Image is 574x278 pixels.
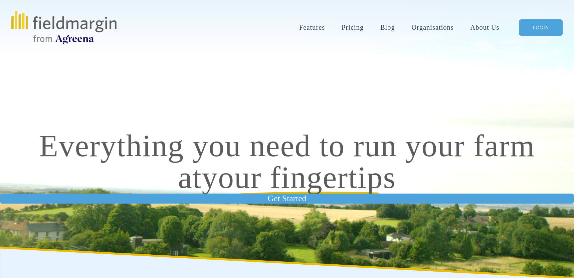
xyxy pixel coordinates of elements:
img: fieldmargin.com [11,11,116,44]
a: folder dropdown [299,22,325,33]
span: your fingertips [202,160,396,195]
span: Features [299,23,325,32]
a: LOGIN [519,19,563,36]
span: Everything you need to run your farm at [39,128,543,195]
a: Blog [380,22,395,33]
a: Organisations [412,22,454,33]
a: Pricing [342,22,364,33]
a: About Us [470,22,500,33]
